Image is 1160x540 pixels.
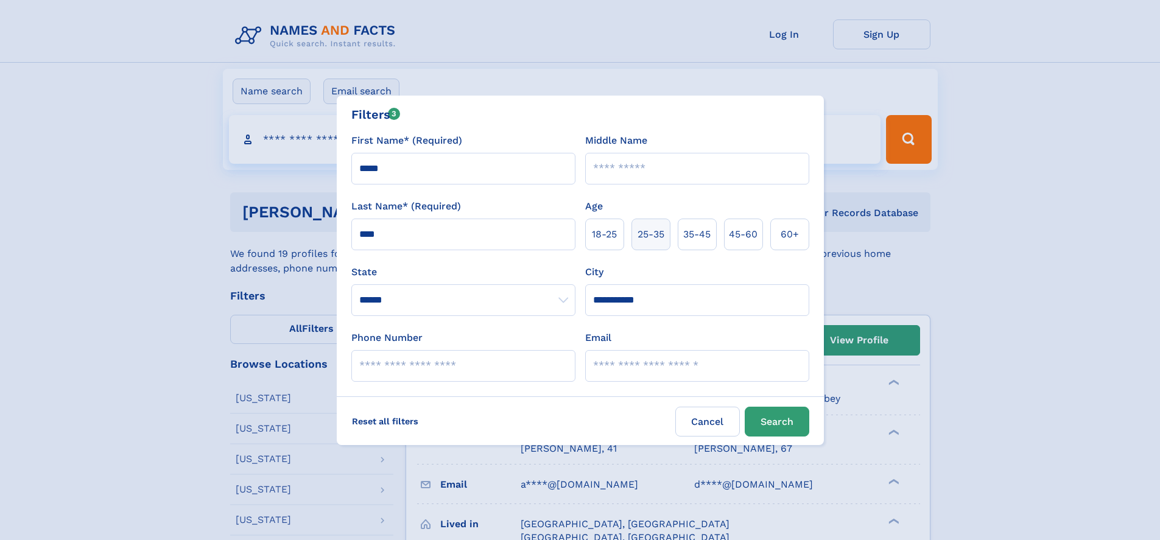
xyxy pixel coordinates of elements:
label: Reset all filters [344,407,426,436]
button: Search [745,407,809,437]
span: 18‑25 [592,227,617,242]
label: Last Name* (Required) [351,199,461,214]
div: Filters [351,105,401,124]
label: Middle Name [585,133,647,148]
label: Email [585,331,611,345]
span: 45‑60 [729,227,758,242]
span: 60+ [781,227,799,242]
label: Phone Number [351,331,423,345]
label: Cancel [675,407,740,437]
label: First Name* (Required) [351,133,462,148]
span: 25‑35 [638,227,664,242]
label: Age [585,199,603,214]
label: City [585,265,603,279]
span: 35‑45 [683,227,711,242]
label: State [351,265,575,279]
